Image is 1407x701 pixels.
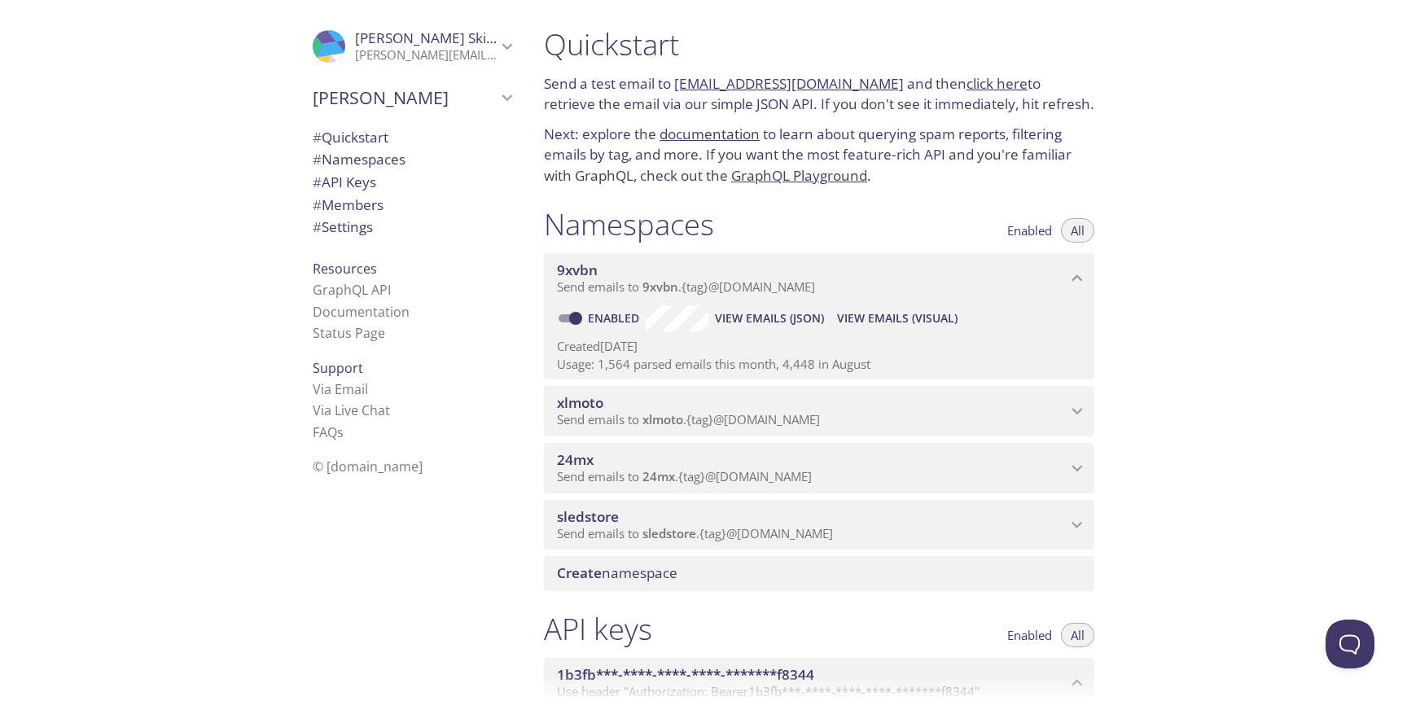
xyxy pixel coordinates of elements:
[557,468,812,484] span: Send emails to . {tag} @[DOMAIN_NAME]
[660,125,760,143] a: documentation
[300,77,524,119] div: Pierce
[642,278,678,295] span: 9xvbn
[642,525,696,541] span: sledstore
[544,556,1094,590] div: Create namespace
[313,173,322,191] span: #
[557,563,677,582] span: namespace
[715,309,824,328] span: View Emails (JSON)
[300,20,524,73] div: Grzegorz Skierkowski
[544,500,1094,550] div: sledstore namespace
[557,356,1081,373] p: Usage: 1,564 parsed emails this month, 4,448 in August
[557,261,598,279] span: 9xvbn
[300,194,524,217] div: Members
[731,166,867,185] a: GraphQL Playground
[313,195,384,214] span: Members
[1061,218,1094,243] button: All
[300,171,524,194] div: API Keys
[313,173,376,191] span: API Keys
[997,218,1062,243] button: Enabled
[837,309,958,328] span: View Emails (Visual)
[585,310,646,326] a: Enabled
[997,623,1062,647] button: Enabled
[557,525,833,541] span: Send emails to . {tag} @[DOMAIN_NAME]
[1061,623,1094,647] button: All
[966,74,1028,93] a: click here
[313,401,390,419] a: Via Live Chat
[337,423,344,441] span: s
[313,281,391,299] a: GraphQL API
[313,423,344,441] a: FAQ
[313,195,322,214] span: #
[557,563,602,582] span: Create
[557,450,594,469] span: 24mx
[544,443,1094,493] div: 24mx namespace
[313,359,363,377] span: Support
[544,386,1094,436] div: xlmoto namespace
[313,458,423,475] span: © [DOMAIN_NAME]
[313,128,388,147] span: Quickstart
[355,28,543,47] span: [PERSON_NAME] Skierkowski
[831,305,964,331] button: View Emails (Visual)
[313,217,373,236] span: Settings
[313,217,322,236] span: #
[544,206,714,243] h1: Namespaces
[708,305,831,331] button: View Emails (JSON)
[313,128,322,147] span: #
[642,411,683,427] span: xlmoto
[544,26,1094,63] h1: Quickstart
[313,150,405,169] span: Namespaces
[544,124,1094,186] p: Next: explore the to learn about querying spam reports, filtering emails by tag, and more. If you...
[355,47,497,64] p: [PERSON_NAME][EMAIL_ADDRESS][PERSON_NAME][DOMAIN_NAME]
[300,216,524,239] div: Team Settings
[313,380,368,398] a: Via Email
[557,338,1081,355] p: Created [DATE]
[544,611,652,647] h1: API keys
[544,253,1094,304] div: 9xvbn namespace
[557,411,820,427] span: Send emails to . {tag} @[DOMAIN_NAME]
[313,324,385,342] a: Status Page
[544,73,1094,115] p: Send a test email to and then to retrieve the email via our simple JSON API. If you don't see it ...
[300,148,524,171] div: Namespaces
[642,468,675,484] span: 24mx
[557,278,815,295] span: Send emails to . {tag} @[DOMAIN_NAME]
[300,126,524,149] div: Quickstart
[557,393,603,412] span: xlmoto
[557,507,619,526] span: sledstore
[313,86,497,109] span: [PERSON_NAME]
[313,150,322,169] span: #
[674,74,904,93] a: [EMAIL_ADDRESS][DOMAIN_NAME]
[313,303,410,321] a: Documentation
[1326,620,1374,668] iframe: Help Scout Beacon - Open
[313,260,377,278] span: Resources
